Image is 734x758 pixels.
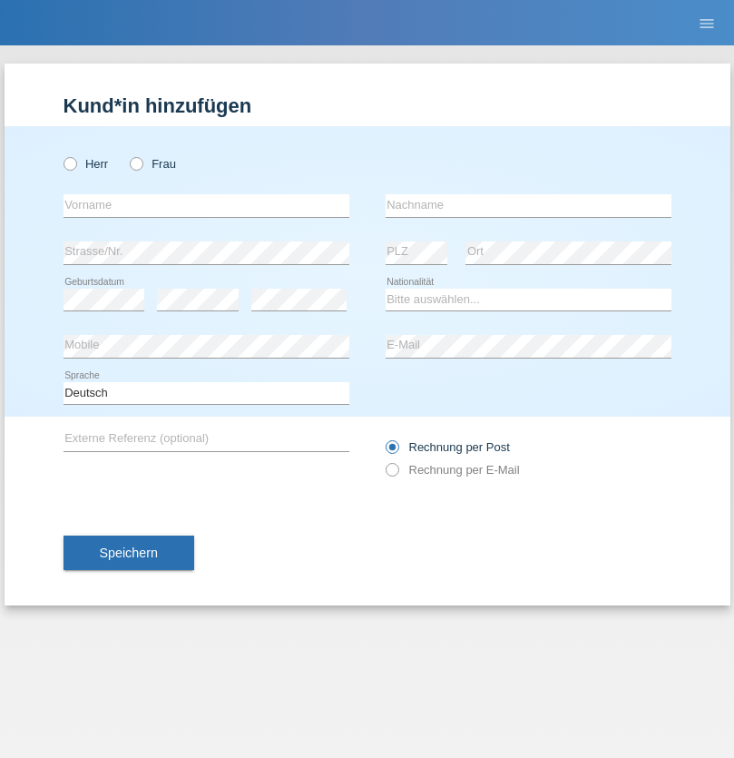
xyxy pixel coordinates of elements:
a: menu [689,17,725,28]
label: Rechnung per Post [386,440,510,454]
input: Herr [64,157,75,169]
input: Rechnung per E-Mail [386,463,397,486]
h1: Kund*in hinzufügen [64,94,671,117]
label: Rechnung per E-Mail [386,463,520,477]
span: Speichern [100,546,158,560]
label: Frau [130,157,176,171]
input: Frau [130,157,142,169]
input: Rechnung per Post [386,440,397,463]
label: Herr [64,157,109,171]
button: Speichern [64,536,194,570]
i: menu [698,15,716,33]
